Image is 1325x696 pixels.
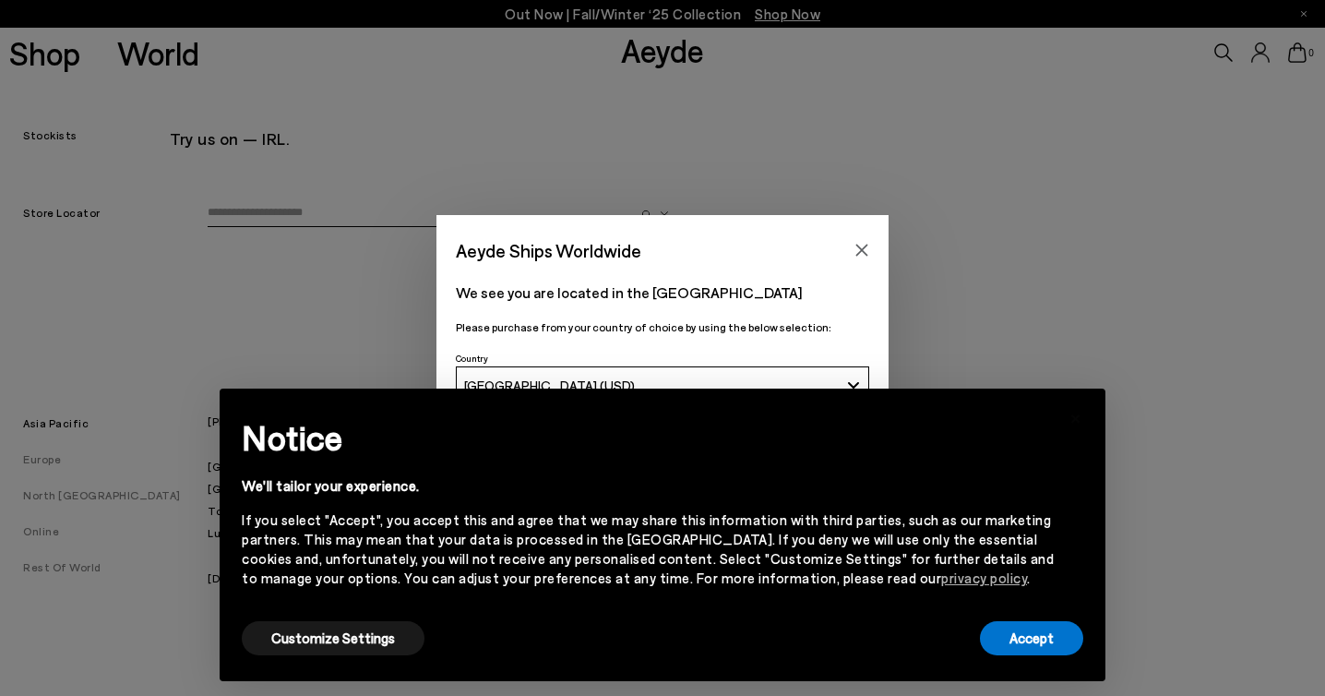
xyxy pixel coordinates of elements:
h2: Notice [242,414,1054,462]
button: Accept [980,621,1083,655]
button: Customize Settings [242,621,424,655]
p: Please purchase from your country of choice by using the below selection: [456,318,869,336]
button: Close this notice [1054,394,1098,438]
div: If you select "Accept", you accept this and agree that we may share this information with third p... [242,510,1054,588]
button: Close [848,236,876,264]
p: We see you are located in the [GEOGRAPHIC_DATA] [456,282,869,304]
div: We'll tailor your experience. [242,476,1054,496]
span: × [1069,402,1082,429]
span: Country [456,353,488,364]
a: privacy policy [941,570,1027,586]
span: Aeyde Ships Worldwide [456,234,641,267]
